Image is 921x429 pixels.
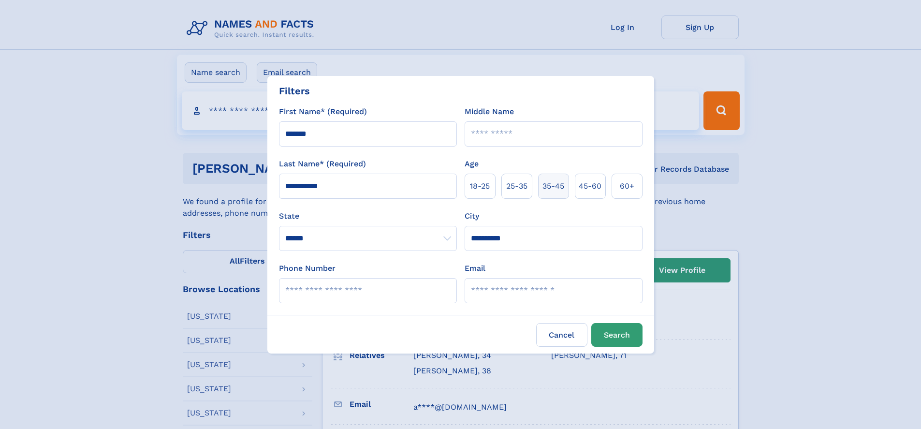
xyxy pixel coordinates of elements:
label: Email [465,263,485,274]
label: First Name* (Required) [279,106,367,118]
label: Age [465,158,479,170]
span: 60+ [620,180,634,192]
label: Cancel [536,323,587,347]
span: 45‑60 [579,180,601,192]
label: State [279,210,457,222]
button: Search [591,323,643,347]
span: 25‑35 [506,180,527,192]
div: Filters [279,84,310,98]
label: Last Name* (Required) [279,158,366,170]
label: Middle Name [465,106,514,118]
label: City [465,210,479,222]
span: 18‑25 [470,180,490,192]
label: Phone Number [279,263,336,274]
span: 35‑45 [542,180,564,192]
